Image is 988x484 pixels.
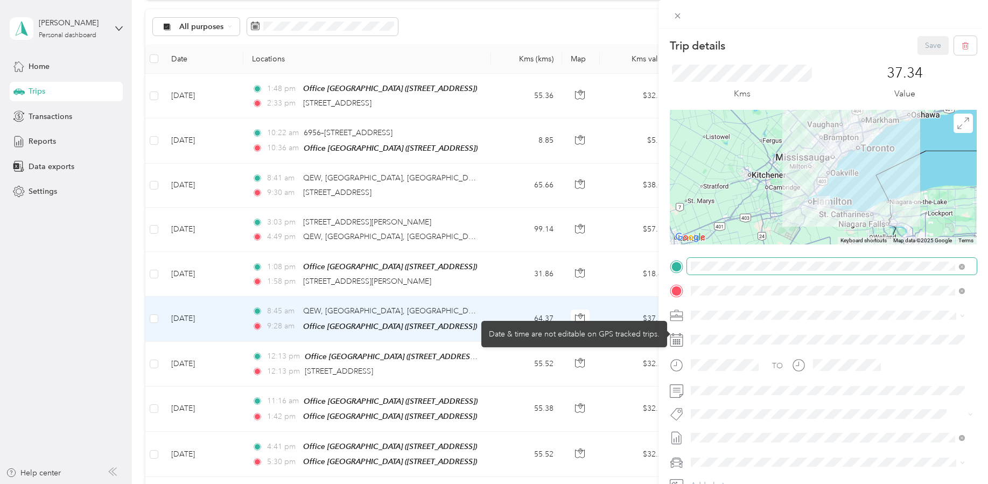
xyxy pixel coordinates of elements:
[772,360,783,371] div: TO
[481,321,667,347] div: Date & time are not editable on GPS tracked trips.
[840,237,887,244] button: Keyboard shortcuts
[958,237,973,243] a: Terms (opens in new tab)
[734,87,751,101] p: Kms
[887,65,923,82] p: 37.34
[894,87,915,101] p: Value
[672,230,708,244] a: Open this area in Google Maps (opens a new window)
[670,38,725,53] p: Trip details
[928,424,988,484] iframe: Everlance-gr Chat Button Frame
[893,237,952,243] span: Map data ©2025 Google
[672,230,708,244] img: Google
